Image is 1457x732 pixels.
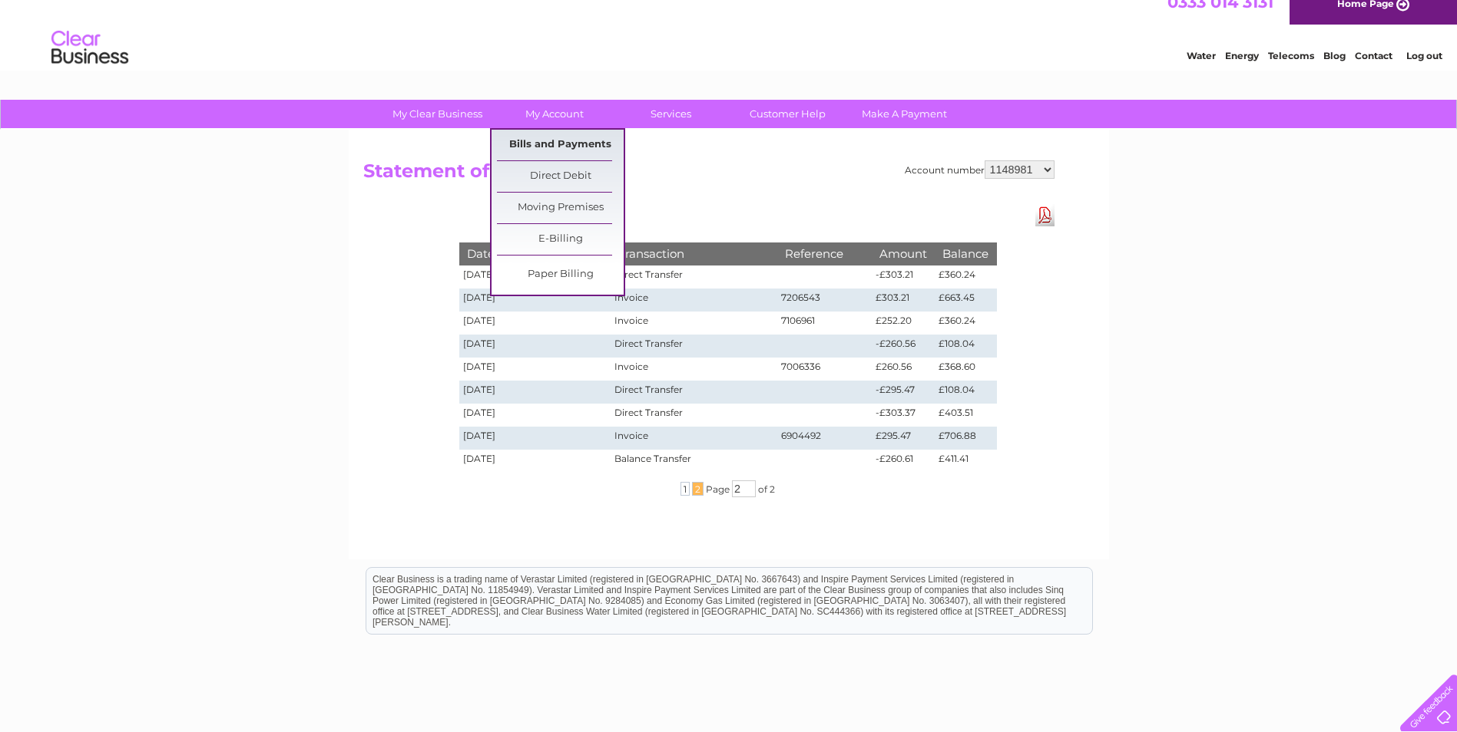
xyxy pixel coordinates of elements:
[872,242,935,265] th: Amount
[777,358,873,381] td: 7006336
[497,193,624,223] a: Moving Premises
[706,483,730,495] span: Page
[459,381,611,404] td: [DATE]
[935,427,996,450] td: £706.88
[1035,204,1055,226] a: Download Pdf
[872,450,935,473] td: -£260.61
[935,404,996,427] td: £403.51
[935,312,996,335] td: £360.24
[611,381,777,404] td: Direct Transfer
[872,358,935,381] td: £260.56
[1187,65,1216,77] a: Water
[935,450,996,473] td: £411.41
[841,100,968,128] a: Make A Payment
[611,335,777,358] td: Direct Transfer
[872,289,935,312] td: £303.21
[459,312,611,335] td: [DATE]
[459,289,611,312] td: [DATE]
[777,312,873,335] td: 7106961
[366,8,1092,74] div: Clear Business is a trading name of Verastar Limited (registered in [GEOGRAPHIC_DATA] No. 3667643...
[935,358,996,381] td: £368.60
[608,100,734,128] a: Services
[459,450,611,473] td: [DATE]
[1323,65,1346,77] a: Blog
[611,312,777,335] td: Invoice
[459,358,611,381] td: [DATE]
[611,404,777,427] td: Direct Transfer
[497,224,624,255] a: E-Billing
[363,160,1055,190] h2: Statement of Accounts
[611,265,777,289] td: Direct Transfer
[459,242,611,265] th: Date
[905,160,1055,179] div: Account number
[1355,65,1392,77] a: Contact
[872,312,935,335] td: £252.20
[770,483,775,495] span: 2
[459,265,611,289] td: [DATE]
[497,161,624,192] a: Direct Debit
[374,100,501,128] a: My Clear Business
[611,289,777,312] td: Invoice
[497,259,624,290] a: Paper Billing
[935,335,996,358] td: £108.04
[777,289,873,312] td: 7206543
[1225,65,1259,77] a: Energy
[872,381,935,404] td: -£295.47
[935,242,996,265] th: Balance
[1268,65,1314,77] a: Telecoms
[497,130,624,160] a: Bills and Payments
[872,404,935,427] td: -£303.37
[724,100,851,128] a: Customer Help
[935,381,996,404] td: £108.04
[1167,8,1273,27] a: 0333 014 3131
[611,450,777,473] td: Balance Transfer
[611,358,777,381] td: Invoice
[459,335,611,358] td: [DATE]
[680,482,690,496] span: 1
[459,404,611,427] td: [DATE]
[692,482,704,496] span: 2
[51,40,129,87] img: logo.png
[935,265,996,289] td: £360.24
[777,242,873,265] th: Reference
[491,100,618,128] a: My Account
[872,335,935,358] td: -£260.56
[935,289,996,312] td: £663.45
[872,265,935,289] td: -£303.21
[758,483,767,495] span: of
[777,427,873,450] td: 6904492
[1406,65,1442,77] a: Log out
[611,242,777,265] th: Transaction
[459,427,611,450] td: [DATE]
[872,427,935,450] td: £295.47
[611,427,777,450] td: Invoice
